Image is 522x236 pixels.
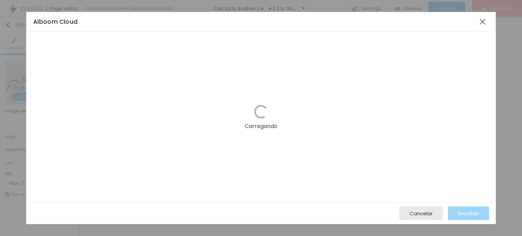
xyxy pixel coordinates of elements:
[33,18,78,26] span: Alboom Cloud
[410,211,433,216] span: Cancelar
[448,206,489,220] button: Escolher
[245,122,277,130] span: Carregando
[458,211,479,216] span: Escolher
[399,206,443,220] button: Cancelar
